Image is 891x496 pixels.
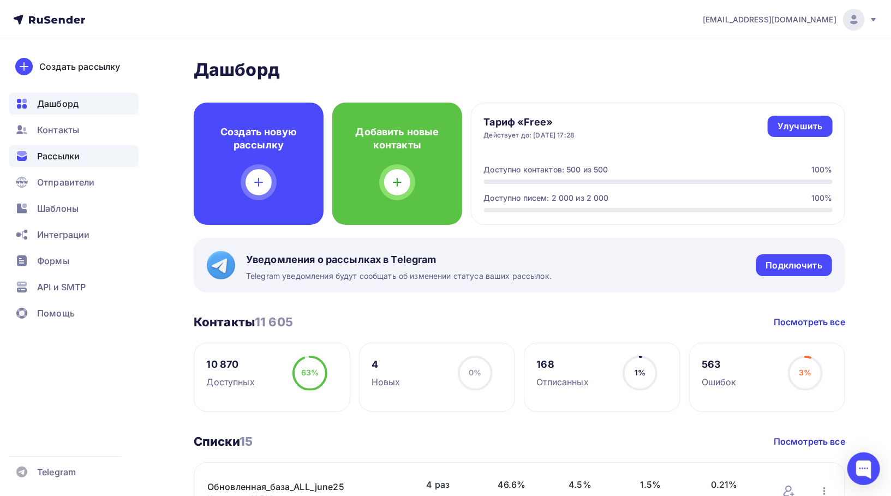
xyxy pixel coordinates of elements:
[246,253,552,266] span: Уведомления о рассылках в Telegram
[37,202,79,215] span: Шаблоны
[37,228,89,241] span: Интеграции
[484,193,609,204] div: Доступно писем: 2 000 из 2 000
[537,375,589,389] div: Отписанных
[469,368,481,377] span: 0%
[372,358,400,371] div: 4
[9,93,139,115] a: Дашборд
[537,358,589,371] div: 168
[37,97,79,110] span: Дашборд
[9,198,139,219] a: Шаблоны
[635,368,645,377] span: 1%
[498,478,547,491] span: 46.6%
[240,434,253,449] span: 15
[811,164,833,175] div: 100%
[427,478,476,491] span: 4 раз
[778,120,822,133] div: Улучшить
[207,480,393,493] a: Обновленная_база_ALL_june25
[37,465,76,479] span: Telegram
[484,131,575,140] div: Действует до: [DATE] 17:28
[211,126,306,152] h4: Создать новую рассылку
[703,14,836,25] span: [EMAIL_ADDRESS][DOMAIN_NAME]
[484,164,608,175] div: Доступно контактов: 500 из 500
[194,59,845,81] h2: Дашборд
[9,119,139,141] a: Контакты
[37,254,69,267] span: Формы
[37,176,95,189] span: Отправители
[9,171,139,193] a: Отправители
[246,271,552,282] span: Telegram уведомления будут сообщать об изменении статуса ваших рассылок.
[372,375,400,389] div: Новых
[207,358,255,371] div: 10 870
[255,315,293,329] span: 11 605
[37,280,86,294] span: API и SMTP
[774,435,845,448] a: Посмотреть все
[37,307,75,320] span: Помощь
[766,259,822,272] div: Подключить
[39,60,120,73] div: Создать рассылку
[702,358,737,371] div: 563
[484,116,575,129] h4: Тариф «Free»
[774,315,845,328] a: Посмотреть все
[799,368,811,377] span: 3%
[811,193,833,204] div: 100%
[301,368,319,377] span: 63%
[711,478,760,491] span: 0.21%
[207,375,255,389] div: Доступных
[194,434,253,449] h3: Списки
[640,478,689,491] span: 1.5%
[350,126,445,152] h4: Добавить новые контакты
[569,478,618,491] span: 4.5%
[9,145,139,167] a: Рассылки
[702,375,737,389] div: Ошибок
[37,123,79,136] span: Контакты
[9,250,139,272] a: Формы
[194,314,293,330] h3: Контакты
[37,150,80,163] span: Рассылки
[703,9,878,31] a: [EMAIL_ADDRESS][DOMAIN_NAME]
